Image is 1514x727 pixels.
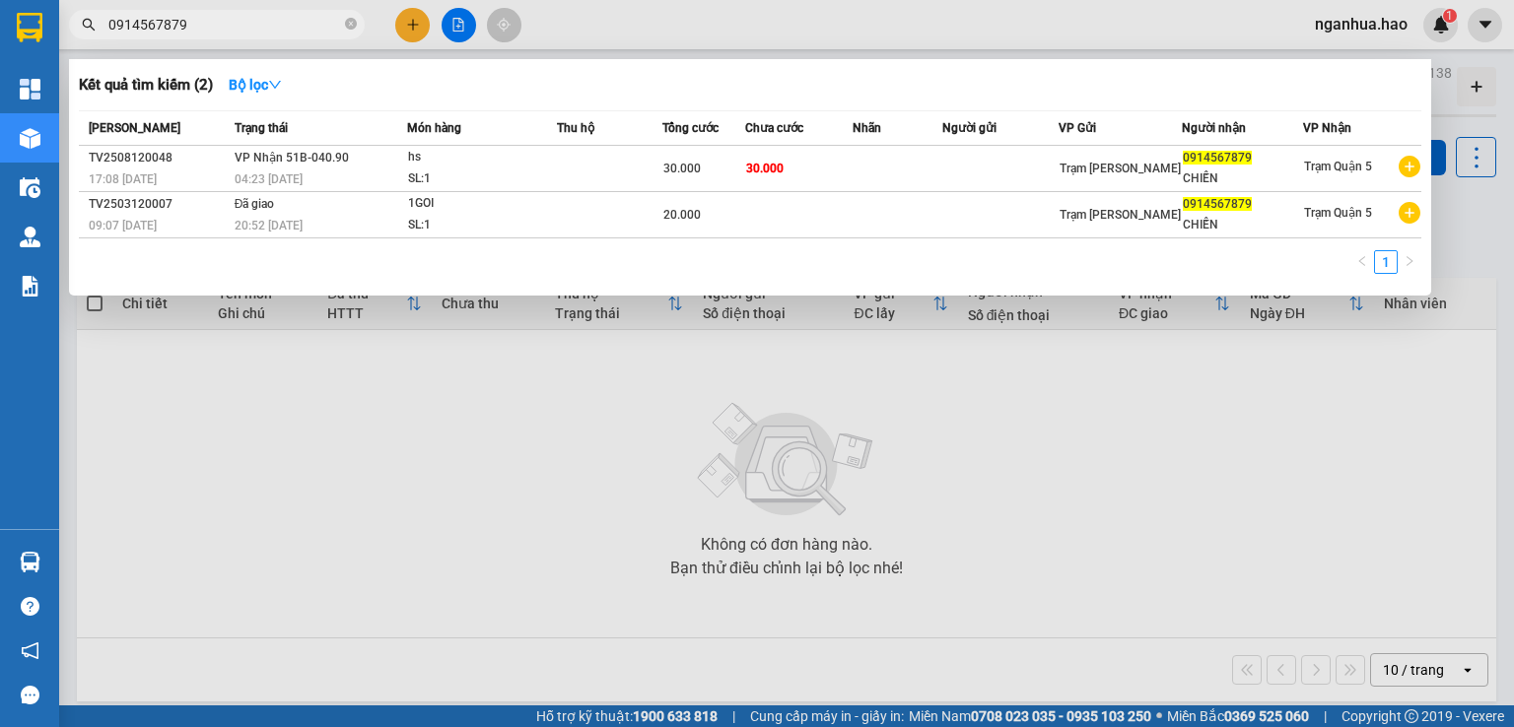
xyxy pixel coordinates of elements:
[89,148,229,168] div: TV2508120048
[345,18,357,30] span: close-circle
[20,227,40,247] img: warehouse-icon
[942,121,997,135] span: Người gửi
[746,162,784,175] span: 30.000
[229,77,282,93] strong: Bộ lọc
[235,172,303,186] span: 04:23 [DATE]
[745,121,803,135] span: Chưa cước
[89,121,180,135] span: [PERSON_NAME]
[662,121,719,135] span: Tổng cước
[79,75,213,96] h3: Kết quả tìm kiếm ( 2 )
[21,597,39,616] span: question-circle
[663,162,701,175] span: 30.000
[20,79,40,99] img: dashboard-icon
[89,219,157,232] span: 09:07 [DATE]
[1398,250,1421,274] li: Next Page
[235,151,349,165] span: VP Nhận 51B-040.90
[1182,121,1246,135] span: Người nhận
[89,172,157,186] span: 17:08 [DATE]
[345,16,357,34] span: close-circle
[557,121,594,135] span: Thu hộ
[20,552,40,572] img: warehouse-icon
[1404,255,1415,267] span: right
[1183,168,1302,189] div: CHIẾN
[1350,250,1374,274] li: Previous Page
[1059,121,1096,135] span: VP Gửi
[235,219,303,232] span: 20:52 [DATE]
[1304,206,1372,220] span: Trạm Quận 5
[1303,121,1351,135] span: VP Nhận
[408,215,556,236] div: SL: 1
[1356,255,1368,267] span: left
[408,147,556,168] div: hs
[1060,208,1181,222] span: Trạm [PERSON_NAME]
[213,69,298,100] button: Bộ lọcdown
[1183,197,1252,211] span: 0914567879
[235,197,275,211] span: Đã giao
[108,14,341,35] input: Tìm tên, số ĐT hoặc mã đơn
[1399,156,1420,177] span: plus-circle
[663,208,701,222] span: 20.000
[408,193,556,215] div: 1GOI
[1183,215,1302,235] div: CHIẾN
[20,177,40,198] img: warehouse-icon
[407,121,461,135] span: Món hàng
[21,686,39,704] span: message
[20,128,40,149] img: warehouse-icon
[1350,250,1374,274] button: left
[1304,160,1372,173] span: Trạm Quận 5
[21,641,39,660] span: notification
[89,194,229,215] div: TV2503120007
[853,121,881,135] span: Nhãn
[82,18,96,32] span: search
[17,13,42,42] img: logo-vxr
[268,78,282,92] span: down
[1399,202,1420,224] span: plus-circle
[1060,162,1181,175] span: Trạm [PERSON_NAME]
[235,121,288,135] span: Trạng thái
[1375,251,1397,273] a: 1
[1183,151,1252,165] span: 0914567879
[1398,250,1421,274] button: right
[408,168,556,190] div: SL: 1
[1374,250,1398,274] li: 1
[20,276,40,297] img: solution-icon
